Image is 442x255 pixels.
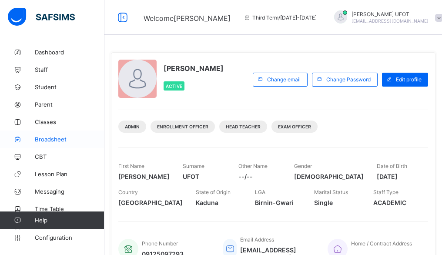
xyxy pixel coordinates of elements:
span: Kaduna [196,199,242,206]
span: Edit profile [396,76,422,83]
span: Enrollment Officer [157,124,208,129]
span: Other Name [238,163,268,169]
span: Lesson Plan [35,171,104,178]
span: Broadsheet [35,136,104,143]
span: Dashboard [35,49,104,56]
span: Staff Type [373,189,398,195]
span: Phone Number [142,240,178,247]
span: [DEMOGRAPHIC_DATA] [294,173,364,180]
span: Change Password [326,76,371,83]
span: Country [118,189,138,195]
span: Help [35,217,104,224]
span: Email Address [240,236,274,243]
img: safsims [8,8,75,26]
span: Configuration [35,234,104,241]
span: Messaging [35,188,104,195]
span: First Name [118,163,144,169]
span: [DATE] [377,173,419,180]
span: Classes [35,118,104,125]
span: Admin [125,124,140,129]
span: Staff [35,66,104,73]
span: [PERSON_NAME] UFOT [352,11,429,17]
span: Welcome [PERSON_NAME] [144,14,231,23]
span: [GEOGRAPHIC_DATA] [118,199,183,206]
span: Birnin-Gwari [255,199,301,206]
span: [EMAIL_ADDRESS][DOMAIN_NAME] [352,18,429,23]
span: Single [314,199,360,206]
span: Home / Contract Address [351,240,412,247]
span: Head Teacher [226,124,261,129]
span: [PERSON_NAME] [118,173,170,180]
span: Surname [183,163,204,169]
span: Time Table [35,205,104,212]
span: Date of Birth [377,163,407,169]
span: Parent [35,101,104,108]
span: UFOT [183,173,225,180]
span: Student [35,84,104,91]
span: Gender [294,163,312,169]
span: CBT [35,153,104,160]
span: --/-- [238,173,281,180]
span: [PERSON_NAME] [164,64,224,73]
span: ACADEMIC [373,199,419,206]
span: Exam Officer [278,124,311,129]
span: session/term information [244,14,317,21]
span: State of Origin [196,189,231,195]
span: Marital Status [314,189,348,195]
span: Change email [267,76,301,83]
span: Active [166,84,182,89]
span: LGA [255,189,265,195]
